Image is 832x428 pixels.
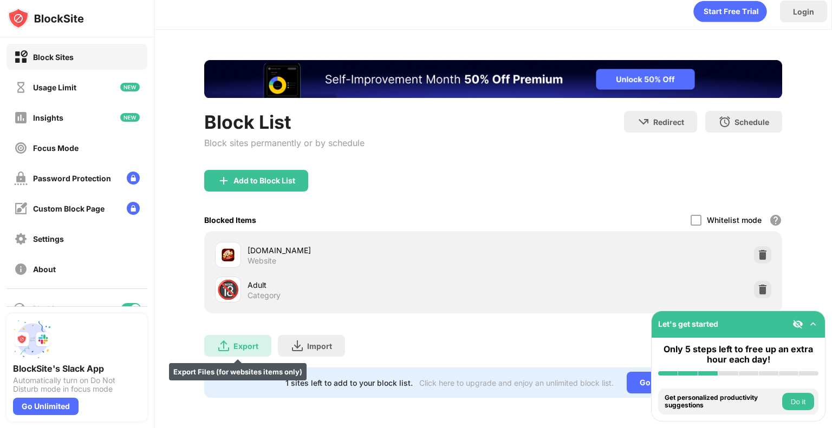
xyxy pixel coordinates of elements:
img: eye-not-visible.svg [792,319,803,330]
iframe: Banner [204,60,782,98]
div: Custom Block Page [33,204,105,213]
div: Adult [248,279,493,291]
button: Do it [782,393,814,410]
div: Whitelist mode [707,215,762,225]
div: Only 5 steps left to free up an extra hour each day! [658,344,818,365]
img: password-protection-off.svg [14,172,28,185]
div: Import [307,341,332,351]
div: Login [793,7,814,16]
img: block-on.svg [14,50,28,64]
div: Blocking [32,304,63,313]
img: settings-off.svg [14,232,28,246]
div: About [33,265,56,274]
div: Block sites permanently or by schedule [204,137,365,148]
div: Get personalized productivity suggestions [665,394,779,410]
img: omni-setup-toggle.svg [808,319,818,330]
div: Export Files (for websites items only) [169,363,307,380]
div: Block List [204,111,365,133]
div: [DOMAIN_NAME] [248,245,493,256]
div: Insights [33,113,63,122]
div: Settings [33,234,64,243]
div: Add to Block List [233,176,295,185]
div: 1 sites left to add to your block list. [285,378,413,387]
div: Go Unlimited [13,398,79,415]
div: Blocked Items [204,215,256,225]
div: Go Unlimited [627,372,701,393]
div: 🔞 [217,279,239,301]
div: Usage Limit [33,83,76,92]
img: new-icon.svg [120,113,140,122]
div: Category [248,291,281,300]
img: focus-off.svg [14,141,28,155]
div: Click here to upgrade and enjoy an unlimited block list. [419,378,614,387]
img: blocking-icon.svg [13,302,26,315]
div: Automatically turn on Do Not Disturb mode in focus mode [13,376,141,393]
div: Let's get started [658,319,718,328]
img: push-slack.svg [13,320,52,359]
img: new-icon.svg [120,83,140,91]
div: animation [693,1,767,22]
img: customize-block-page-off.svg [14,202,28,215]
img: time-usage-off.svg [14,81,28,94]
div: BlockSite's Slack App [13,363,141,374]
img: logo-blocksite.svg [8,8,84,29]
img: about-off.svg [14,262,28,276]
img: favicons [222,248,235,261]
img: lock-menu.svg [127,172,140,185]
div: Schedule [734,117,769,127]
img: lock-menu.svg [127,202,140,215]
div: Export [233,341,258,351]
img: insights-off.svg [14,111,28,124]
div: Redirect [653,117,684,127]
div: Block Sites [33,52,74,62]
div: Website [248,256,276,266]
div: Password Protection [33,174,111,183]
div: Focus Mode [33,143,79,153]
